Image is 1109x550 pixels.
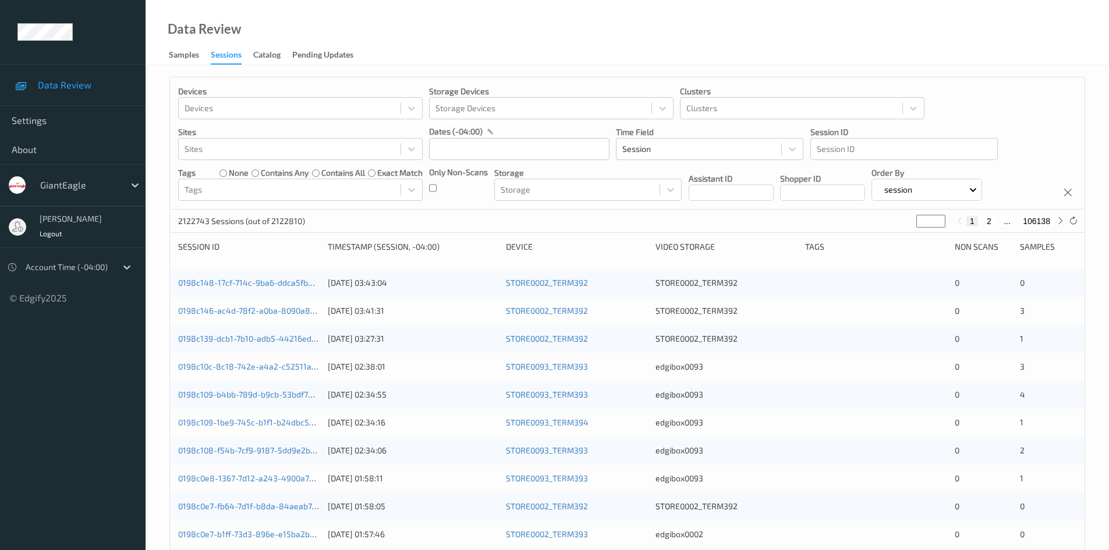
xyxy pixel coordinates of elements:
[292,47,365,63] a: Pending Updates
[810,126,998,138] p: Session ID
[328,277,498,289] div: [DATE] 03:43:04
[506,501,588,511] a: STORE0002_TERM392
[1020,278,1025,288] span: 0
[328,305,498,317] div: [DATE] 03:41:31
[616,126,803,138] p: Time Field
[955,445,959,455] span: 0
[506,278,588,288] a: STORE0002_TERM392
[955,417,959,427] span: 0
[506,417,589,427] a: STORE0093_TERM394
[656,417,797,428] div: edgibox0093
[328,417,498,428] div: [DATE] 02:34:16
[955,389,959,399] span: 0
[169,49,199,63] div: Samples
[955,278,959,288] span: 0
[1000,216,1014,226] button: ...
[178,333,332,343] a: 0198c139-dcb1-7b10-adb5-44216ed5f72d
[1020,445,1025,455] span: 2
[656,473,797,484] div: edgibox0093
[1020,501,1025,511] span: 0
[178,215,305,227] p: 2122743 Sessions (out of 2122810)
[178,306,336,315] a: 0198c146-ac4d-78f2-a0ba-8090a8fd253d
[1020,389,1025,399] span: 4
[1020,361,1025,371] span: 3
[253,49,281,63] div: Catalog
[178,241,320,253] div: Session ID
[805,241,947,253] div: Tags
[955,241,1011,253] div: Non Scans
[328,528,498,540] div: [DATE] 01:57:46
[261,167,309,179] label: contains any
[429,86,674,97] p: Storage Devices
[178,361,335,371] a: 0198c10c-8c18-742e-a4a2-c52511a3ae92
[656,445,797,456] div: edgibox0093
[178,501,333,511] a: 0198c0e7-fb64-7d1f-b8da-84aeab75e511
[178,529,332,539] a: 0198c0e7-b1ff-73d3-896e-e15ba2b2b677
[1020,241,1076,253] div: Samples
[178,389,336,399] a: 0198c109-b4bb-789d-b9cb-53bdf786002c
[328,473,498,484] div: [DATE] 01:58:11
[506,333,588,343] a: STORE0002_TERM392
[506,473,588,483] a: STORE0093_TERM393
[229,167,249,179] label: none
[1020,417,1023,427] span: 1
[321,167,365,179] label: contains all
[178,86,423,97] p: Devices
[377,167,423,179] label: exact match
[178,167,196,179] p: Tags
[178,126,423,138] p: Sites
[871,167,983,179] p: Order By
[656,389,797,400] div: edgibox0093
[656,528,797,540] div: edgibox0002
[328,241,498,253] div: Timestamp (Session, -04:00)
[656,277,797,289] div: STORE0002_TERM392
[328,445,498,456] div: [DATE] 02:34:06
[983,216,995,226] button: 2
[506,529,588,539] a: STORE0002_TERM393
[966,216,978,226] button: 1
[656,333,797,345] div: STORE0002_TERM392
[1019,216,1054,226] button: 106138
[880,184,916,196] p: session
[506,445,588,455] a: STORE0093_TERM393
[506,241,647,253] div: Device
[211,49,242,65] div: Sessions
[1020,473,1023,483] span: 1
[429,126,483,137] p: dates (-04:00)
[178,445,333,455] a: 0198c108-f54b-7cf9-9187-5dd9e2b6caa2
[656,305,797,317] div: STORE0002_TERM392
[253,47,292,63] a: Catalog
[178,473,336,483] a: 0198c0e8-1367-7d12-a243-4900a7c24e51
[1020,306,1025,315] span: 3
[328,389,498,400] div: [DATE] 02:34:55
[328,333,498,345] div: [DATE] 03:27:31
[328,501,498,512] div: [DATE] 01:58:05
[1020,529,1025,539] span: 0
[429,166,488,178] p: Only Non-Scans
[506,361,588,371] a: STORE0093_TERM393
[292,49,353,63] div: Pending Updates
[955,306,959,315] span: 0
[680,86,924,97] p: Clusters
[689,173,774,184] p: Assistant ID
[656,501,797,512] div: STORE0002_TERM392
[955,501,959,511] span: 0
[169,47,211,63] a: Samples
[656,361,797,372] div: edgibox0093
[955,333,959,343] span: 0
[506,389,588,399] a: STORE0093_TERM393
[955,473,959,483] span: 0
[211,47,253,65] a: Sessions
[328,361,498,372] div: [DATE] 02:38:01
[178,417,333,427] a: 0198c109-1be9-745c-b1f1-b24dbc505224
[656,241,797,253] div: Video Storage
[1020,333,1023,343] span: 1
[168,23,241,35] div: Data Review
[955,361,959,371] span: 0
[178,278,332,288] a: 0198c148-17cf-714c-9ba6-ddca5fb42eab
[780,173,865,184] p: Shopper ID
[955,529,959,539] span: 0
[494,167,682,179] p: Storage
[506,306,588,315] a: STORE0002_TERM392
